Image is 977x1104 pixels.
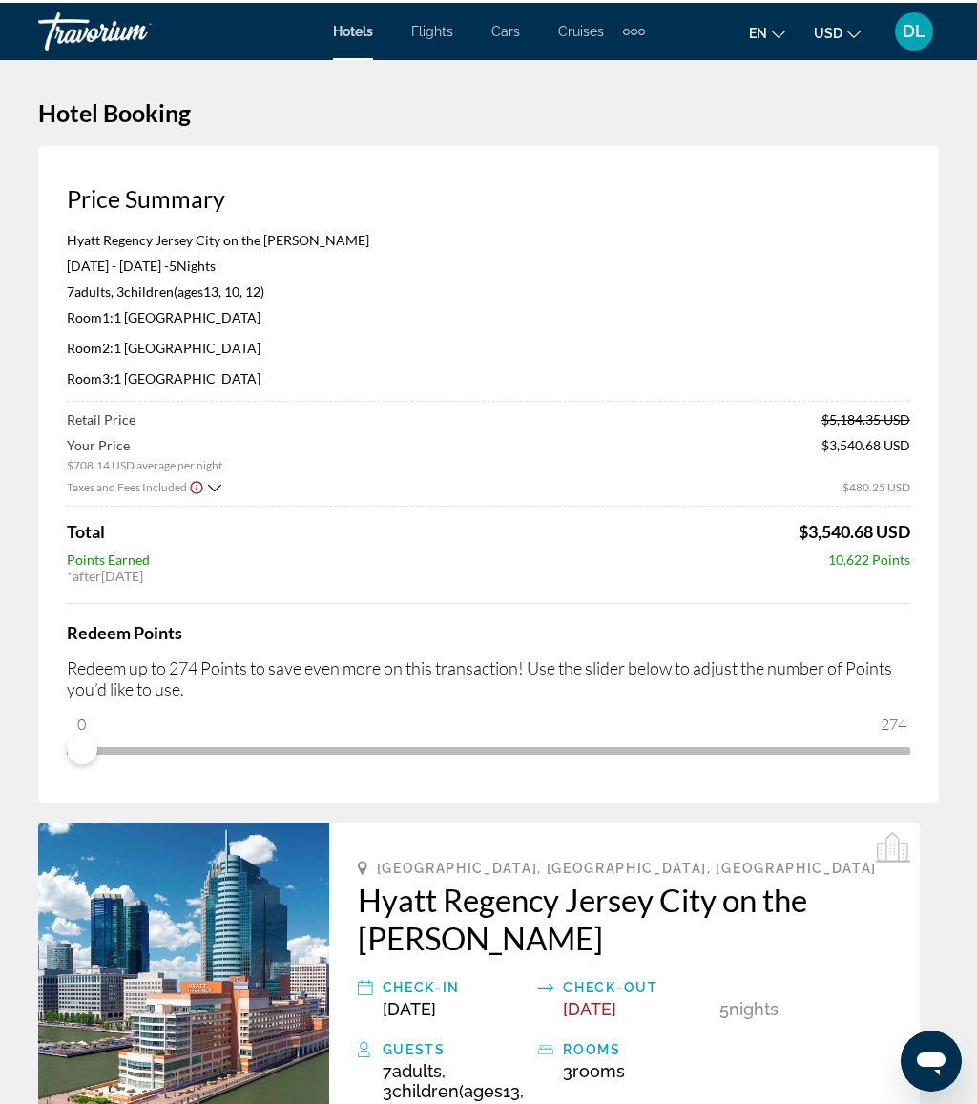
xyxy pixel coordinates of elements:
span: 274 [878,710,909,733]
span: Taxes and Fees Included [67,477,187,491]
span: [GEOGRAPHIC_DATA], [GEOGRAPHIC_DATA], [GEOGRAPHIC_DATA] [377,858,877,873]
span: Adults [74,281,111,297]
button: Show Taxes and Fees breakdown [67,474,221,493]
span: rooms [572,1058,625,1078]
p: 1 [GEOGRAPHIC_DATA] [67,367,910,384]
span: Children [124,281,174,297]
span: [DATE] [383,996,436,1016]
p: 1 [GEOGRAPHIC_DATA] [67,306,910,323]
button: User Menu [889,9,939,49]
p: [DATE] - [DATE] - [67,255,910,271]
span: 3: [67,367,114,384]
span: , 3 [111,281,264,297]
span: 3 [563,1058,625,1078]
span: 5 [719,996,729,1016]
span: $708.14 USD average per night [67,455,222,469]
span: DL [903,19,925,38]
span: 7 [67,281,111,297]
span: 10,622 Points [828,549,910,565]
span: ngx-slider [67,731,97,761]
a: Cars [491,21,520,36]
span: Children [392,1078,459,1098]
h1: Hotel Booking [38,95,939,124]
span: 1: [67,306,114,323]
span: ages [464,1078,503,1098]
span: $3,540.68 USD [821,434,910,469]
iframe: Botón para iniciar la ventana de mensajería [901,1028,962,1089]
span: USD [814,23,842,38]
div: rooms [563,1035,710,1058]
div: Check-in [383,973,530,996]
button: Extra navigation items [623,13,645,44]
div: * [DATE] [67,565,910,581]
ngx-slider: ngx-slider [67,744,910,748]
div: Check-out [563,973,710,996]
span: 2: [67,337,114,353]
span: 0 [74,710,89,733]
span: Room [67,306,102,323]
button: Change currency [814,16,861,44]
span: ( 13, 10, 12) [124,281,264,297]
span: $480.25 USD [842,477,910,491]
p: Hyatt Regency Jersey City on the [PERSON_NAME] [67,229,910,245]
a: Hyatt Regency Jersey City on the [PERSON_NAME] [358,878,891,954]
p: Redeem up to 274 Points to save even more on this transaction! Use the slider below to adjust the... [67,655,910,697]
span: Adults [392,1058,442,1078]
span: Nights [177,255,216,271]
span: Your Price [67,434,222,450]
span: 7 [383,1058,442,1078]
div: Guests [383,1035,530,1058]
a: Travorium [38,4,229,53]
span: Nights [729,996,779,1016]
button: Change language [749,16,785,44]
a: Hotels [333,21,373,36]
span: after [73,565,101,581]
a: Flights [411,21,453,36]
span: Total [67,518,105,539]
button: Show Taxes and Fees disclaimer [189,475,204,492]
span: en [749,23,767,38]
p: 1 [GEOGRAPHIC_DATA] [67,337,910,353]
span: $3,540.68 USD [799,518,910,539]
span: $5,184.35 USD [821,408,910,425]
h3: Price Summary [67,181,910,210]
span: ages [177,281,203,297]
span: Retail Price [67,408,135,425]
span: Points Earned [67,549,150,565]
span: 5 [169,255,177,271]
h4: Redeem Points [67,619,910,640]
a: Cruises [558,21,604,36]
span: Room [67,337,102,353]
span: Room [67,367,102,384]
span: [DATE] [563,996,616,1016]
